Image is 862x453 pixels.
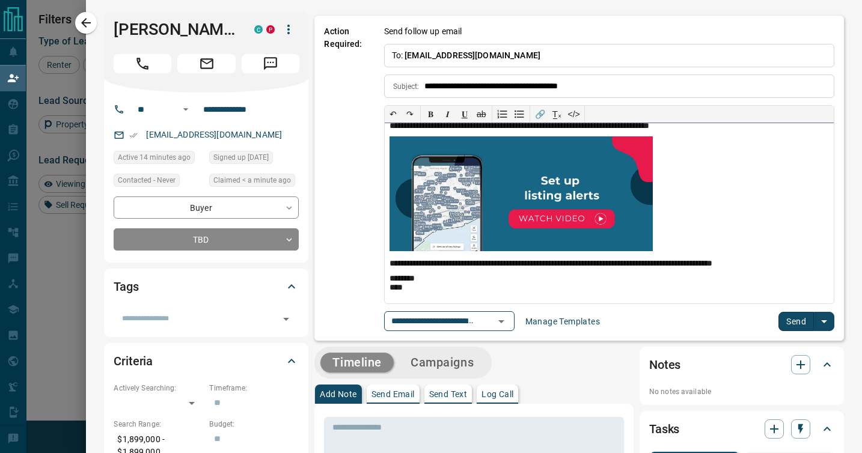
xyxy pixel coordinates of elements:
p: Action Required: [324,25,365,331]
button: Open [493,313,510,330]
div: Tue Jun 27 2023 [209,151,299,168]
div: TBD [114,228,299,251]
p: To: [384,44,834,67]
button: Open [278,311,295,327]
div: Tasks [649,415,834,443]
p: Add Note [320,390,356,398]
button: ↶ [385,106,402,123]
button: 🔗 [532,106,549,123]
button: Send [778,312,814,331]
a: [EMAIL_ADDRESS][DOMAIN_NAME] [146,130,282,139]
h2: Criteria [114,351,153,371]
span: 𝐔 [462,109,468,119]
button: ↷ [402,106,418,123]
button: Bullet list [511,106,528,123]
p: Send Email [371,390,415,398]
button: ab [473,106,490,123]
span: Message [242,54,299,73]
button: </> [566,106,582,123]
h2: Notes [649,355,680,374]
div: Sat Aug 16 2025 [209,174,299,190]
div: Tags [114,272,299,301]
p: Subject: [393,81,420,92]
p: No notes available [649,386,834,397]
div: condos.ca [254,25,263,34]
div: property.ca [266,25,275,34]
button: 𝑰 [439,106,456,123]
button: 𝐔 [456,106,473,123]
button: Campaigns [399,353,486,372]
p: Send follow up email [384,25,462,38]
p: Budget: [209,419,299,430]
p: Log Call [481,390,513,398]
div: Notes [649,350,834,379]
span: Signed up [DATE] [213,151,269,163]
h2: Tasks [649,419,679,439]
button: Numbered list [494,106,511,123]
span: Claimed < a minute ago [213,174,291,186]
div: split button [778,312,834,331]
button: Timeline [320,353,394,372]
span: Email [177,54,235,73]
img: listing_alerts-3.png [390,136,653,252]
span: Active 14 minutes ago [118,151,191,163]
button: Manage Templates [518,312,607,331]
span: [EMAIL_ADDRESS][DOMAIN_NAME] [405,50,540,60]
span: Contacted - Never [118,174,176,186]
div: Buyer [114,196,299,219]
div: Criteria [114,347,299,375]
p: Timeframe: [209,383,299,394]
svg: Email Verified [129,131,138,139]
s: ab [477,109,486,119]
button: 𝐁 [423,106,439,123]
button: T̲ₓ [549,106,566,123]
h2: Tags [114,277,138,296]
p: Actively Searching: [114,383,203,394]
p: Search Range: [114,419,203,430]
div: Sat Aug 16 2025 [114,151,203,168]
p: Send Text [429,390,468,398]
h1: [PERSON_NAME] [114,20,236,39]
button: Open [179,102,193,117]
span: Call [114,54,171,73]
